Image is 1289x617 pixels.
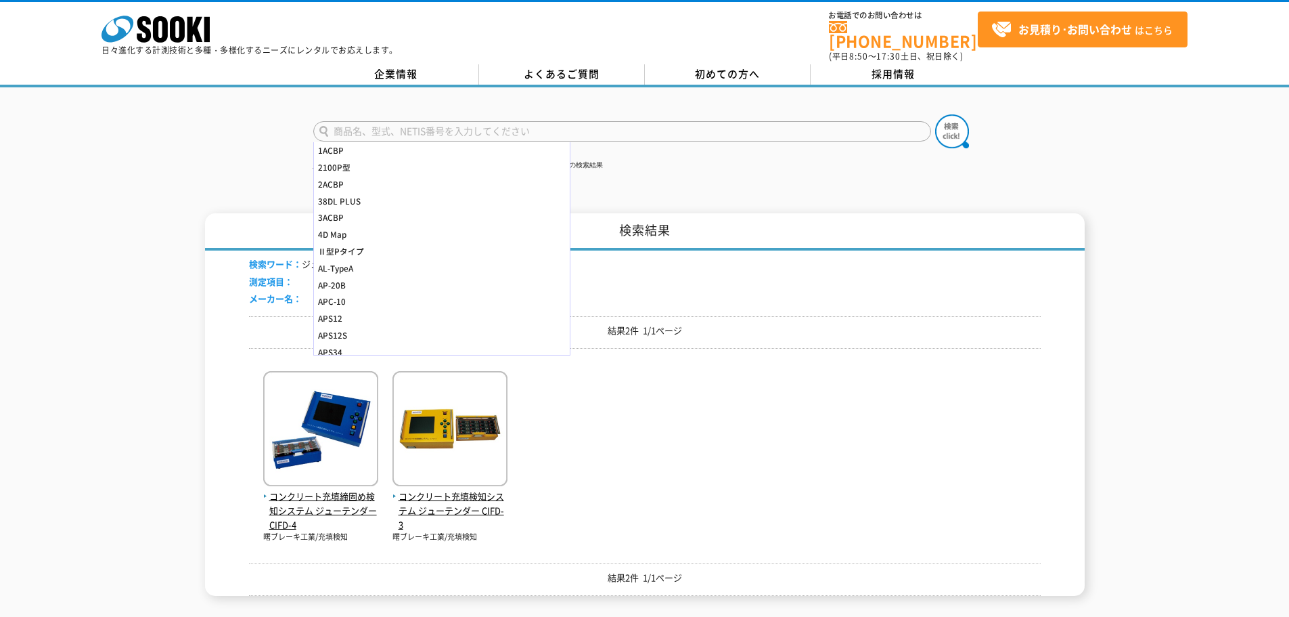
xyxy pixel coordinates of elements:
div: APC-10 [314,293,570,310]
a: よくあるご質問 [479,64,645,85]
a: コンクリート充填締固め検知システム ジューテンダー CIFD-4 [263,475,378,532]
span: コンクリート充填締固め検知システム ジューテンダー CIFD-4 [263,490,378,532]
h1: 検索結果 [205,213,1085,251]
p: 結果2件 1/1ページ [249,324,1041,338]
div: APS12 [314,310,570,327]
span: はこちら [991,20,1173,40]
span: メーカー名： [249,292,302,305]
p: 曙ブレーキ工業/充填検知 [392,532,507,543]
div: 3ACBP [314,209,570,226]
a: お見積り･お問い合わせはこちら [978,12,1188,47]
span: (平日 ～ 土日、祝日除く) [829,50,963,62]
a: [PHONE_NUMBER] [829,21,978,49]
img: ジューテンダー CIFD-3 [392,371,507,490]
p: 結果2件 1/1ページ [249,571,1041,585]
span: お電話でのお問い合わせは [829,12,978,20]
p: 日々進化する計測技術と多種・多様化するニーズにレンタルでお応えします。 [101,46,398,54]
span: コンクリート充填検知システム ジューテンダー CIFD-3 [392,490,507,532]
div: AP-20B [314,277,570,294]
p: 曙ブレーキ工業/充填検知 [263,532,378,543]
strong: お見積り･お問い合わせ [1018,21,1132,37]
div: 38DL PLUS [314,193,570,210]
div: APS34 [314,344,570,361]
img: btn_search.png [935,114,969,148]
div: 2ACBP [314,176,570,193]
div: Ⅱ型Pタイプ [314,243,570,260]
span: 初めての方へ [695,66,760,81]
div: 4D Map [314,226,570,243]
span: 8:50 [849,50,868,62]
div: 1ACBP [314,142,570,159]
li: ジューテンダー [249,257,363,272]
div: AL-TypeA [314,260,570,277]
a: 企業情報 [313,64,479,85]
input: 商品名、型式、NETIS番号を入力してください [313,121,931,142]
a: 採用情報 [811,64,976,85]
div: 2100P型 [314,159,570,176]
a: コンクリート充填検知システム ジューテンダー CIFD-3 [392,475,507,532]
span: 検索ワード： [249,257,302,270]
span: 17:30 [876,50,901,62]
span: 測定項目： [249,275,293,288]
img: ジューテンダー CIFD-4 [263,371,378,490]
a: 初めての方へ [645,64,811,85]
div: APS12S [314,327,570,344]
